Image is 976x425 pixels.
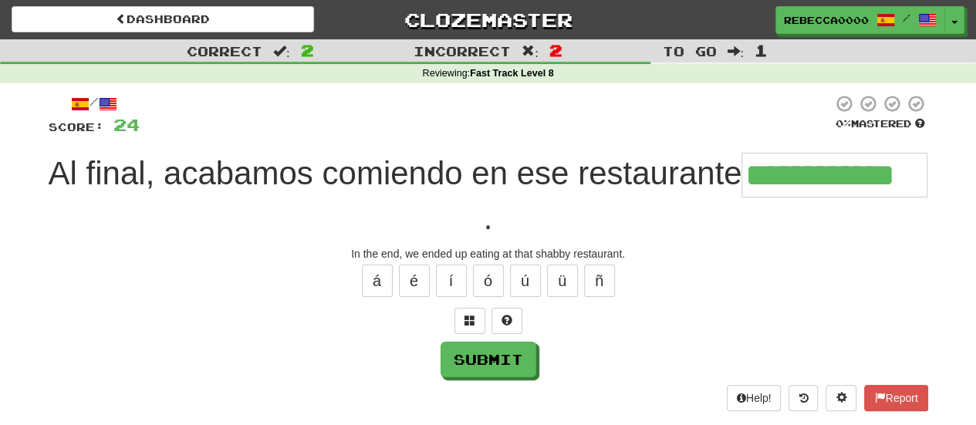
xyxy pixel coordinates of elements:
span: 0 % [836,117,851,130]
span: 2 [301,41,314,59]
span: : [522,45,539,58]
div: In the end, we ended up eating at that shabby restaurant. [49,246,928,261]
span: / [903,12,910,23]
button: Single letter hint - you only get 1 per sentence and score half the points! alt+h [491,308,522,334]
button: í [436,265,467,297]
button: Help! [727,385,782,411]
span: Score: [49,120,104,133]
button: á [362,265,393,297]
span: : [727,45,744,58]
span: Al final, acabamos comiendo en ese restaurante [49,155,742,191]
button: ü [547,265,578,297]
span: 1 [755,41,768,59]
span: To go [662,43,716,59]
button: ñ [584,265,615,297]
span: : [273,45,290,58]
div: Mastered [832,117,928,131]
span: 24 [113,115,140,134]
span: Rebecca0000 [784,13,869,27]
a: Clozemaster [337,6,640,33]
span: Correct [187,43,262,59]
button: é [399,265,430,297]
button: Switch sentence to multiple choice alt+p [454,308,485,334]
button: Submit [441,342,536,377]
a: Dashboard [12,6,314,32]
strong: Fast Track Level 8 [470,68,554,79]
div: / [49,94,140,113]
a: Rebecca0000 / [775,6,945,34]
span: 2 [549,41,562,59]
span: Incorrect [414,43,511,59]
button: ó [473,265,504,297]
button: Round history (alt+y) [789,385,818,411]
span: . [484,200,493,236]
button: ú [510,265,541,297]
button: Report [864,385,927,411]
